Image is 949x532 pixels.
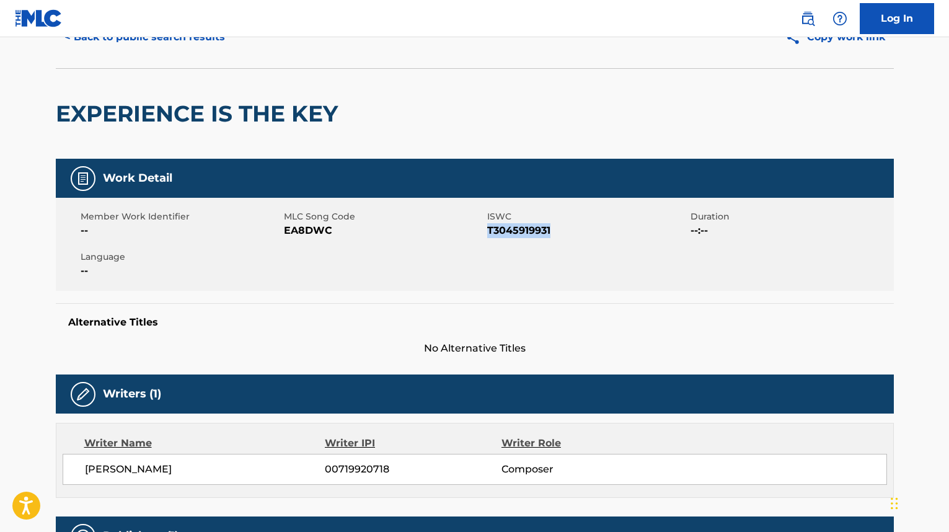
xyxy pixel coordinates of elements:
[501,462,662,477] span: Composer
[487,223,687,238] span: T3045919931
[85,462,325,477] span: [PERSON_NAME]
[68,316,881,329] h5: Alternative Titles
[860,3,934,34] a: Log In
[76,171,90,186] img: Work Detail
[777,22,894,53] button: Copy work link
[832,11,847,26] img: help
[501,436,662,451] div: Writer Role
[81,250,281,264] span: Language
[81,264,281,278] span: --
[103,387,161,401] h5: Writers (1)
[325,436,501,451] div: Writer IPI
[325,462,501,477] span: 00719920718
[691,210,891,223] span: Duration
[103,171,172,185] h5: Work Detail
[887,472,949,532] iframe: Chat Widget
[284,210,484,223] span: MLC Song Code
[828,6,852,31] div: Help
[15,9,63,27] img: MLC Logo
[56,341,894,356] span: No Alternative Titles
[56,22,234,53] button: < Back to public search results
[795,6,820,31] a: Public Search
[785,30,807,45] img: Copy work link
[56,100,344,128] h2: EXPERIENCE IS THE KEY
[487,210,687,223] span: ISWC
[284,223,484,238] span: EA8DWC
[800,11,815,26] img: search
[81,210,281,223] span: Member Work Identifier
[691,223,891,238] span: --:--
[84,436,325,451] div: Writer Name
[76,387,90,402] img: Writers
[81,223,281,238] span: --
[891,485,898,522] div: Drag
